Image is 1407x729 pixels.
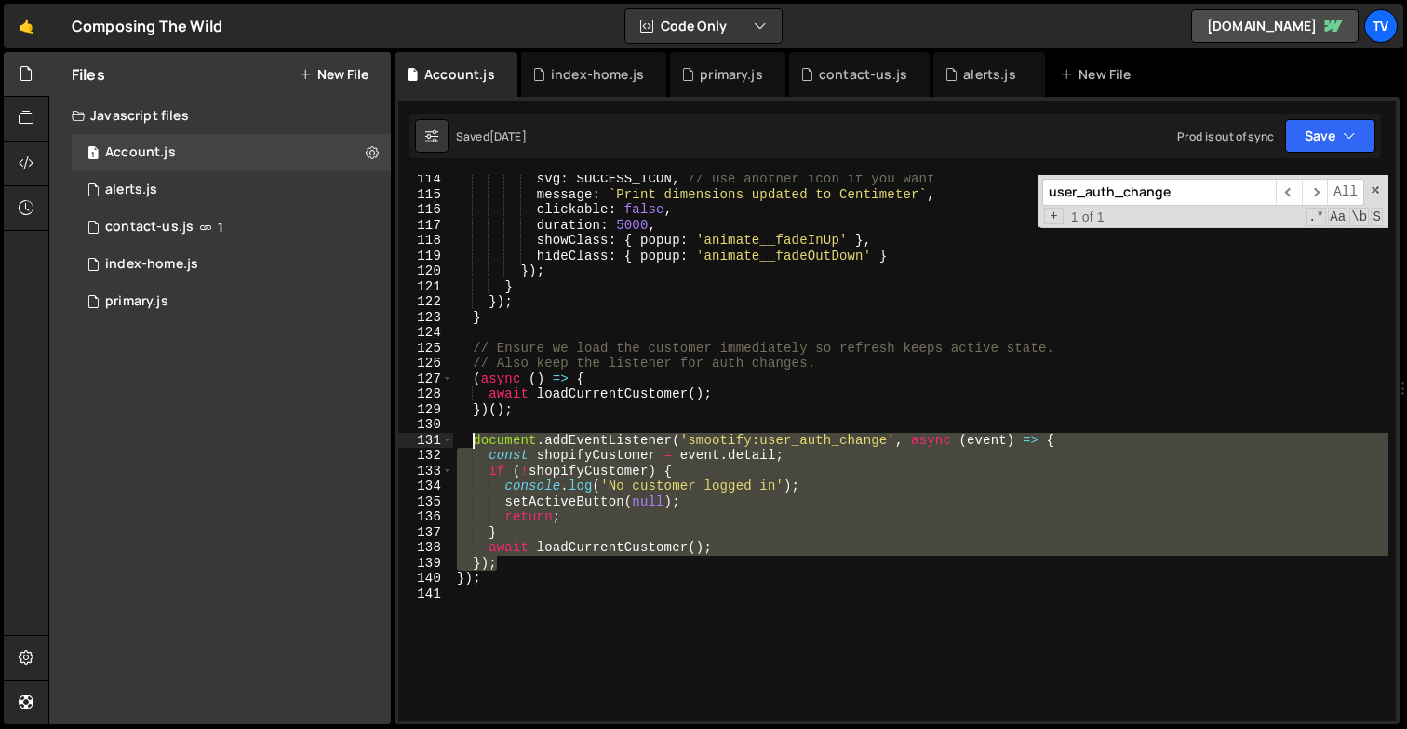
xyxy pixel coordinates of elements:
[105,144,176,161] div: Account.js
[398,233,453,249] div: 118
[398,356,453,371] div: 126
[424,65,495,84] div: Account.js
[1276,179,1302,206] span: ​
[963,65,1015,84] div: alerts.js
[72,246,391,283] div: 15558/41188.js
[398,509,453,525] div: 136
[398,294,453,310] div: 122
[87,147,99,162] span: 1
[1328,208,1347,226] span: CaseSensitive Search
[398,310,453,326] div: 123
[105,219,194,236] div: contact-us.js
[1371,208,1383,226] span: Search In Selection
[398,202,453,218] div: 116
[72,283,391,320] div: 15558/41212.js
[1349,208,1369,226] span: Whole Word Search
[1064,209,1112,225] span: 1 of 1
[105,293,168,310] div: primary.js
[398,402,453,418] div: 129
[49,97,391,134] div: Javascript files
[551,65,644,84] div: index-home.js
[398,556,453,572] div: 139
[398,386,453,402] div: 128
[398,417,453,433] div: 130
[105,256,198,273] div: index-home.js
[456,128,527,144] div: Saved
[1060,65,1138,84] div: New File
[72,171,391,209] div: 15558/45627.js
[1191,9,1359,43] a: [DOMAIN_NAME]
[1177,128,1274,144] div: Prod is out of sync
[1285,119,1375,153] button: Save
[72,134,391,171] div: 15558/46990.js
[1306,208,1326,226] span: RegExp Search
[105,182,157,198] div: alerts.js
[1044,208,1064,225] span: Toggle Replace mode
[218,220,223,235] span: 1
[398,218,453,234] div: 117
[398,249,453,264] div: 119
[72,15,222,37] div: Composing The Wild
[1302,179,1328,206] span: ​
[398,494,453,510] div: 135
[398,525,453,541] div: 137
[398,325,453,341] div: 124
[398,571,453,587] div: 140
[1327,179,1364,206] span: Alt-Enter
[398,587,453,602] div: 141
[398,479,453,494] div: 134
[72,209,391,246] div: 15558/41560.js
[489,128,527,144] div: [DATE]
[398,371,453,387] div: 127
[398,171,453,187] div: 114
[398,433,453,449] div: 131
[398,187,453,203] div: 115
[1364,9,1398,43] a: TV
[398,279,453,295] div: 121
[398,540,453,556] div: 138
[1042,179,1276,206] input: Search for
[819,65,907,84] div: contact-us.js
[398,341,453,357] div: 125
[4,4,49,48] a: 🤙
[625,9,782,43] button: Code Only
[398,448,453,464] div: 132
[398,464,453,479] div: 133
[398,263,453,279] div: 120
[299,67,368,82] button: New File
[700,65,763,84] div: primary.js
[72,64,105,85] h2: Files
